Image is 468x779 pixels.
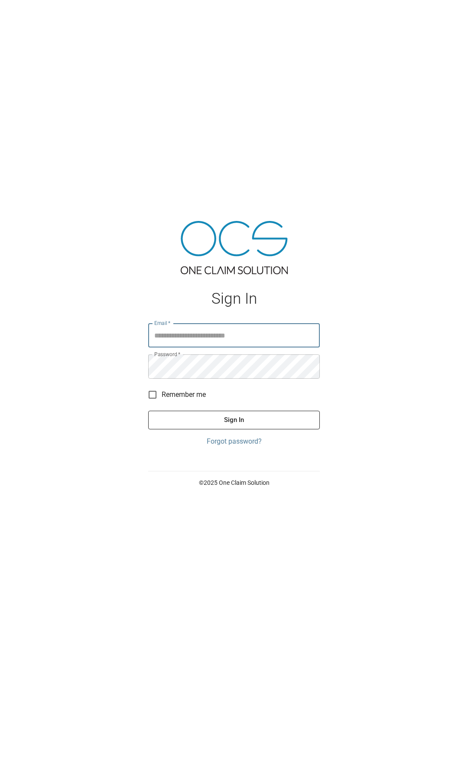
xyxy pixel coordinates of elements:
img: ocs-logo-white-transparent.png [10,5,45,23]
p: © 2025 One Claim Solution [148,478,320,487]
button: Sign In [148,411,320,429]
label: Password [154,351,180,358]
span: Remember me [162,389,206,400]
h1: Sign In [148,290,320,308]
label: Email [154,319,171,327]
a: Forgot password? [148,436,320,447]
img: ocs-logo-tra.png [181,221,288,274]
